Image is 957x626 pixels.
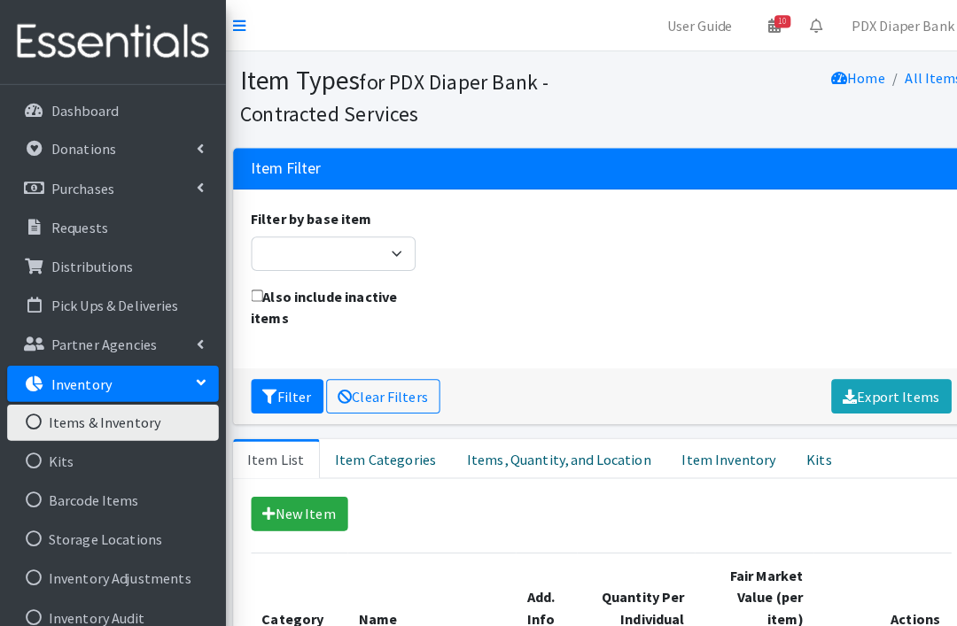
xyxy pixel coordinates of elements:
[443,430,654,469] a: Items, Quantity, and Location
[51,328,154,346] p: Partner Agencies
[246,372,317,406] button: Filter
[7,205,214,241] a: Requests
[888,67,944,85] a: All Items
[7,397,214,432] a: Items & Inventory
[7,549,214,584] a: Inventory Adjustments
[229,430,314,469] a: Item List
[51,252,131,270] p: Distributions
[51,214,106,232] p: Requests
[51,99,116,117] p: Dashboard
[246,156,315,174] h3: Item Filter
[759,15,775,27] span: 10
[7,128,214,164] a: Donations
[7,167,214,203] a: Purchases
[51,176,113,194] p: Purchases
[640,7,732,43] a: User Guide
[246,284,258,296] input: Also include inactive items
[51,137,114,155] p: Donations
[236,67,539,124] small: for PDX Diaper Bank - Contracted Services
[7,511,214,546] a: Storage Locations
[815,372,933,406] a: Export Items
[51,290,175,308] p: Pick Ups & Deliveries
[320,372,432,406] a: Clear Filters
[7,588,214,623] a: Inventory Audit
[776,430,831,469] a: Kits
[7,320,214,355] a: Partner Agencies
[246,280,408,322] label: Also include inactive items
[246,487,341,521] a: New Item
[314,430,443,469] a: Item Categories
[236,64,583,125] h1: Item Types
[739,7,780,43] a: 10
[7,90,214,126] a: Dashboard
[7,435,214,470] a: Kits
[51,367,110,385] p: Inventory
[7,282,214,317] a: Pick Ups & Deliveries
[821,7,950,43] a: PDX Diaper Bank
[7,12,214,71] img: HumanEssentials
[654,430,776,469] a: Item Inventory
[7,359,214,394] a: Inventory
[246,204,365,225] label: Filter by base item
[7,243,214,279] a: Distributions
[7,473,214,508] a: Barcode Items
[815,67,868,85] a: Home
